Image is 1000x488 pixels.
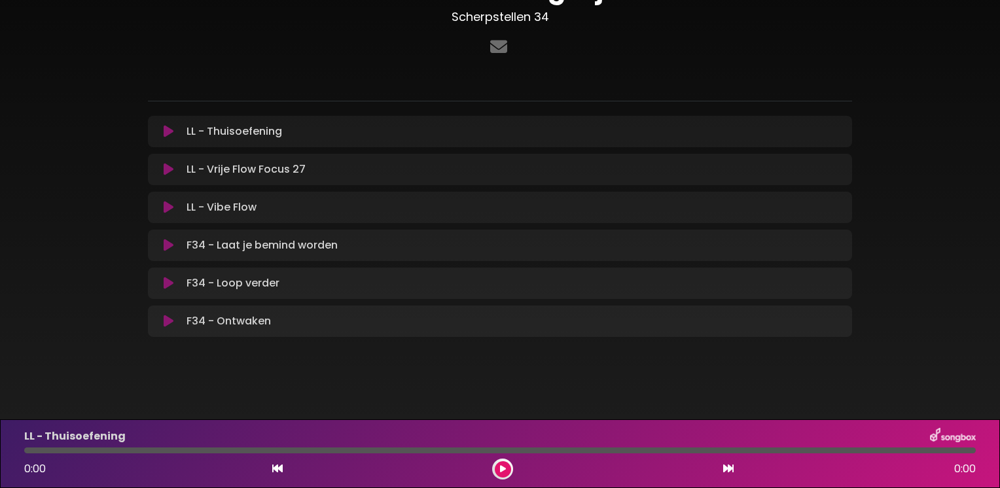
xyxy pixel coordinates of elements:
[187,200,257,215] font: LL - Vibe Flow
[148,10,852,24] h3: Scherpstellen 34
[187,162,306,177] font: LL - Vrije Flow Focus 27
[187,124,282,139] font: LL - Thuisoefening
[187,313,271,329] font: F34 - Ontwaken
[187,275,279,291] font: F34 - Loop verder
[187,237,338,253] font: F34 - Laat je bemind worden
